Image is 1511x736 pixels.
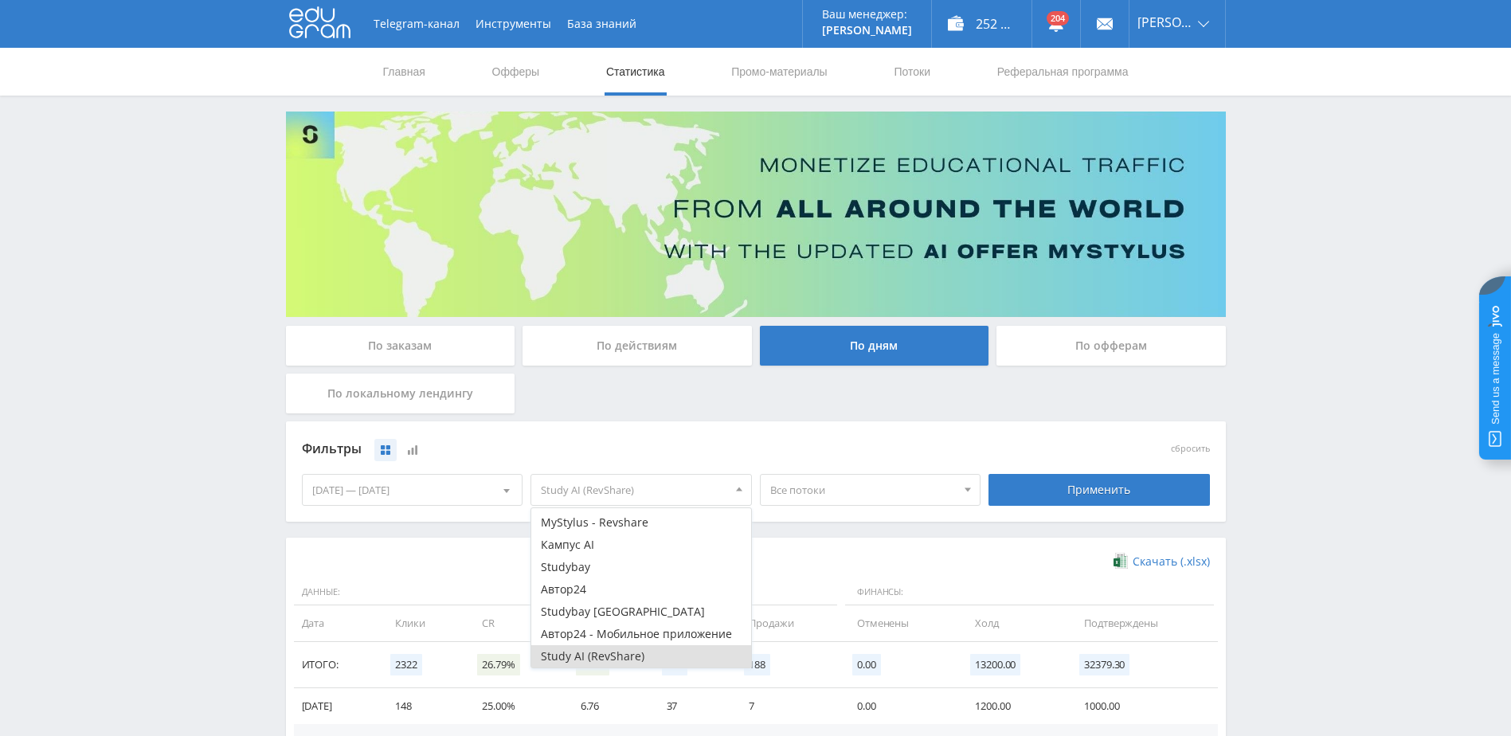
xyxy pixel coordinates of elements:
[382,48,427,96] a: Главная
[302,437,981,461] div: Фильтры
[1079,654,1129,675] span: 32379.30
[303,475,523,505] div: [DATE] — [DATE]
[390,654,421,675] span: 2322
[605,48,667,96] a: Статистика
[531,511,751,534] button: MyStylus - Revshare
[730,48,828,96] a: Промо-материалы
[996,326,1226,366] div: По офферам
[286,112,1226,317] img: Banner
[1133,555,1210,568] span: Скачать (.xlsx)
[294,688,380,724] td: [DATE]
[733,605,841,641] td: Продажи
[822,8,912,21] p: Ваш менеджер:
[1114,554,1209,570] a: Скачать (.xlsx)
[531,645,751,667] button: Study AI (RevShare)
[531,534,751,556] button: Кампус AI
[294,642,380,688] td: Итого:
[531,601,751,623] button: Studybay [GEOGRAPHIC_DATA]
[996,48,1130,96] a: Реферальная программа
[892,48,932,96] a: Потоки
[852,654,880,675] span: 0.00
[294,605,380,641] td: Дата
[744,654,770,675] span: 188
[988,474,1210,506] div: Применить
[959,688,1068,724] td: 1200.00
[733,688,841,724] td: 7
[1114,553,1127,569] img: xlsx
[1068,605,1217,641] td: Подтверждены
[841,688,959,724] td: 0.00
[822,24,912,37] p: [PERSON_NAME]
[959,605,1068,641] td: Холд
[531,623,751,645] button: Автор24 - Мобильное приложение
[760,326,989,366] div: По дням
[379,688,466,724] td: 148
[286,374,515,413] div: По локальному лендингу
[1137,16,1193,29] span: [PERSON_NAME]
[523,326,752,366] div: По действиям
[845,579,1213,606] span: Финансы:
[970,654,1020,675] span: 13200.00
[1171,444,1210,454] button: сбросить
[841,605,959,641] td: Отменены
[379,605,466,641] td: Клики
[770,475,957,505] span: Все потоки
[477,654,519,675] span: 26.79%
[1068,688,1217,724] td: 1000.00
[286,326,515,366] div: По заказам
[466,688,564,724] td: 25.00%
[531,578,751,601] button: Автор24
[491,48,542,96] a: Офферы
[651,688,734,724] td: 37
[541,475,727,505] span: Study AI (RevShare)
[466,605,564,641] td: CR
[531,556,751,578] button: Studybay
[294,579,647,606] span: Данные:
[565,688,651,724] td: 6.76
